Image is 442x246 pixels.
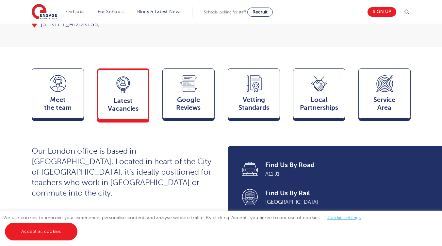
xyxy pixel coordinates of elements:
[265,170,401,178] span: A11 J1
[65,9,85,14] a: Find jobs
[35,96,80,112] span: Meet the team
[362,96,407,112] span: Service Area
[265,198,401,206] span: [GEOGRAPHIC_DATA]
[265,161,401,170] span: Find Us By Road
[253,9,268,14] span: Recruit
[247,8,273,17] a: Recruit
[265,189,401,198] span: Find Us By Rail
[166,96,211,112] span: Google Reviews
[137,9,182,14] a: Blogs & Latest News
[228,68,280,122] a: VettingStandards
[231,96,276,112] span: Vetting Standards
[32,68,84,122] a: Meetthe team
[293,68,345,122] a: Local Partnerships
[102,97,145,113] span: Latest Vacancies
[162,68,215,122] a: GoogleReviews
[327,215,361,220] a: Cookie settings
[297,96,342,112] span: Local Partnerships
[3,215,368,234] span: We use cookies to improve your experience, personalise content, and analyse website traffic. By c...
[98,9,123,14] a: For Schools
[5,223,77,240] a: Accept all cookies
[97,68,149,123] a: LatestVacancies
[32,4,57,20] img: Engage Education
[358,68,411,122] a: ServiceArea
[32,20,215,29] div: [STREET_ADDRESS]
[204,10,246,14] span: Schools looking for staff
[32,147,211,198] span: Our London office is based in [GEOGRAPHIC_DATA]. Located in heart of the City of [GEOGRAPHIC_DATA...
[368,7,396,17] a: Sign up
